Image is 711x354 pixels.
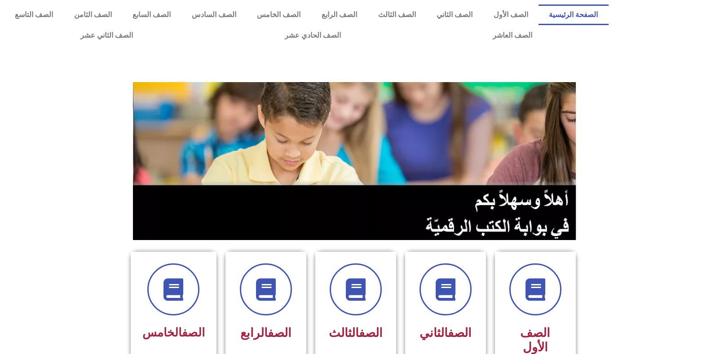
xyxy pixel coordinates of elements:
a: الصف السابع [122,4,181,25]
a: الصف الثاني [426,4,483,25]
span: الرابع [240,326,291,340]
span: الثاني [420,326,472,340]
a: الصف [182,326,205,339]
span: الخامس [142,326,205,339]
a: الصف الحادي عشر [209,25,417,46]
a: الصف السادس [181,4,247,25]
a: الصف [268,326,291,340]
a: الصف الرابع [311,4,368,25]
a: الصف الخامس [247,4,311,25]
a: الصف الأول [483,4,539,25]
a: الصف الثالث [367,4,426,25]
a: الصف الثامن [64,4,123,25]
a: الصف [448,326,472,340]
a: الصفحة الرئيسية [539,4,609,25]
a: الصف [359,326,383,340]
span: الثالث [329,326,383,340]
a: الصف الثاني عشر [4,25,209,46]
a: الصف التاسع [4,4,64,25]
a: الصف العاشر [417,25,608,46]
